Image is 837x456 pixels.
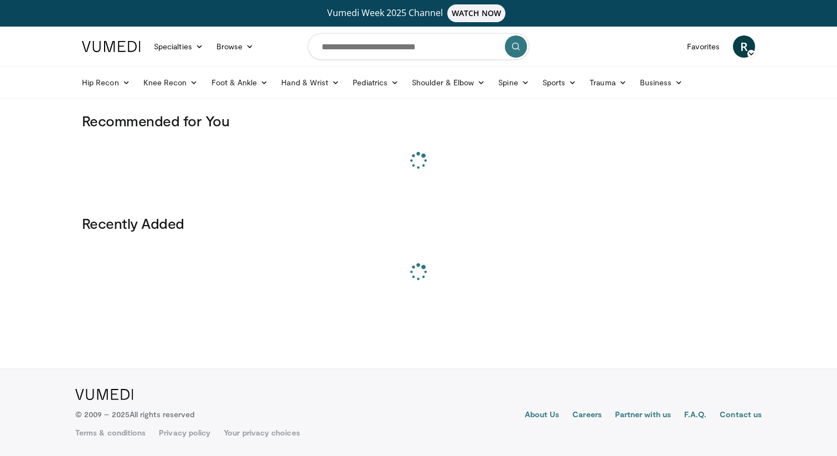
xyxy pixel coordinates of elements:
a: Browse [210,35,261,58]
a: Spine [492,71,535,94]
h3: Recommended for You [82,112,755,130]
span: All rights reserved [130,409,194,419]
a: Sports [536,71,583,94]
a: Your privacy choices [224,427,299,438]
a: Trauma [583,71,633,94]
img: VuMedi Logo [75,389,133,400]
a: Partner with us [615,409,671,422]
a: Foot & Ankle [205,71,275,94]
a: Terms & conditions [75,427,146,438]
p: © 2009 – 2025 [75,409,194,420]
a: Specialties [147,35,210,58]
a: Shoulder & Elbow [405,71,492,94]
span: WATCH NOW [447,4,506,22]
a: F.A.Q. [684,409,706,422]
input: Search topics, interventions [308,33,529,60]
a: R [733,35,755,58]
a: Hip Recon [75,71,137,94]
a: Favorites [680,35,726,58]
a: Hand & Wrist [275,71,346,94]
a: Privacy policy [159,427,210,438]
a: Pediatrics [346,71,405,94]
a: Knee Recon [137,71,205,94]
a: Business [633,71,690,94]
a: About Us [525,409,560,422]
img: VuMedi Logo [82,41,141,52]
h3: Recently Added [82,214,755,232]
a: Careers [572,409,602,422]
a: Contact us [720,409,762,422]
a: Vumedi Week 2025 ChannelWATCH NOW [84,4,753,22]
